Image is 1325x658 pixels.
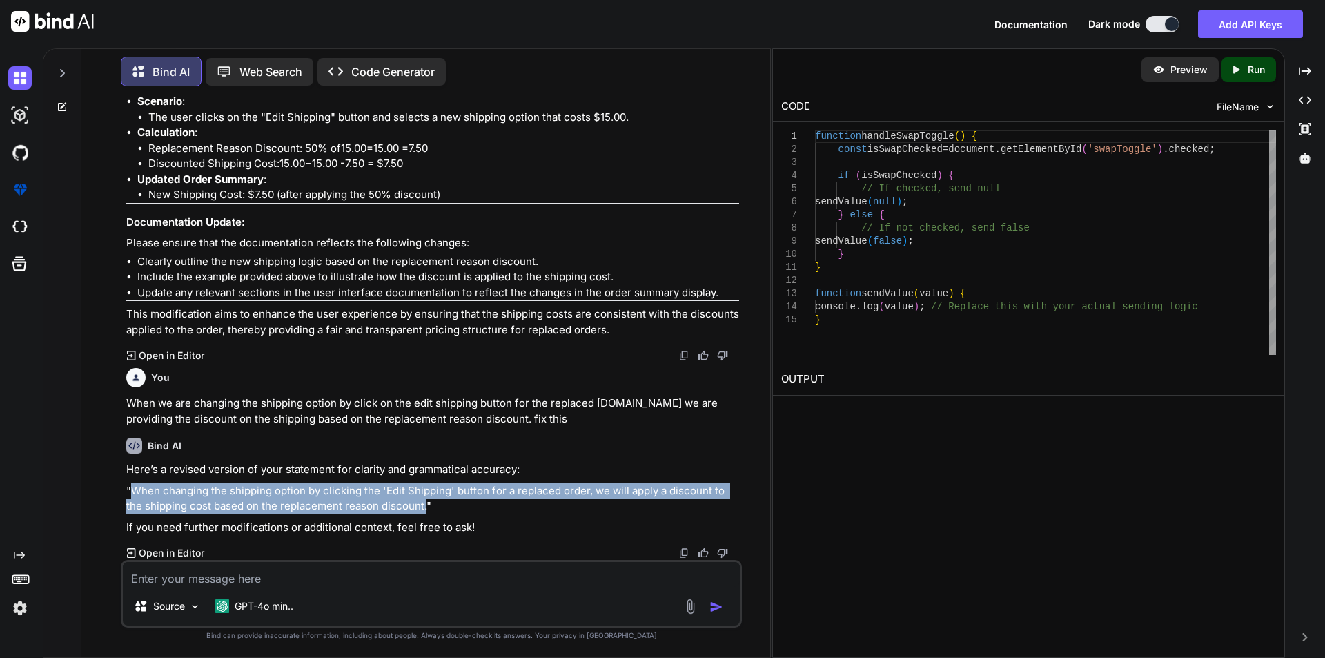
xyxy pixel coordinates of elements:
p: Please ensure that the documentation reflects the following changes: [126,235,739,251]
span: function [815,130,861,142]
span: sendValue [861,288,914,299]
span: getElementById [1001,144,1082,155]
h6: You [151,371,170,385]
span: Documentation [994,19,1068,30]
img: dislike [717,548,728,559]
span: ; [902,196,907,207]
span: // Replace this with your actual sending logic [931,301,1197,312]
span: ) [896,196,901,207]
p: : [137,125,739,141]
div: 7 [781,209,797,222]
span: // If not checked, send false [861,222,1030,233]
img: githubDark [8,141,32,164]
span: isSwapChecked [867,144,942,155]
div: 5 [781,182,797,195]
span: ) [936,170,942,181]
p: "When changing the shipping option by clicking the 'Edit Shipping' button for a replaced order, w... [126,483,739,514]
h2: OUTPUT [773,363,1284,396]
span: } [838,249,843,260]
img: cloudideIcon [8,215,32,239]
p: : [137,172,739,188]
div: 10 [781,248,797,261]
img: copy [678,350,689,361]
span: ( [879,301,884,312]
span: ) [1157,144,1162,155]
li: New Shipping Cost: $7.50 (after applying the 50% discount) [148,187,739,203]
p: Bind can provide inaccurate information, including about people. Always double-check its answers.... [121,630,742,641]
button: Documentation [994,17,1068,32]
p: Open in Editor [139,349,204,362]
img: Pick Models [189,601,201,612]
img: like [698,350,709,361]
p: Here’s a revised version of your statement for clarity and grammatical accuracy: [126,462,739,478]
span: } [815,314,821,325]
mn: 15.00 [279,157,305,170]
img: copy [678,548,689,559]
span: ( [913,288,919,299]
div: 9 [781,235,797,248]
li: Discounted Shipping Cost: 7.50 = $7.50 [148,156,739,172]
span: ( [1081,144,1087,155]
strong: Scenario [137,95,182,108]
span: = [942,144,948,155]
span: . [855,301,861,312]
span: checked [1168,144,1209,155]
span: sendValue [815,235,867,246]
span: else [850,209,873,220]
img: GPT-4o mini [215,599,229,613]
span: ( [867,235,872,246]
mo: = [366,142,373,155]
h6: Bind AI [148,439,181,453]
div: 1 [781,130,797,143]
span: sendValue [815,196,867,207]
span: . [994,144,1000,155]
span: function [815,288,861,299]
strong: Calculation [137,126,195,139]
span: ( [954,130,959,142]
li: Include the example provided above to illustrate how the discount is applied to the shipping cost. [137,269,739,285]
mn: 15.00 [341,142,366,155]
div: 4 [781,169,797,182]
span: { [879,209,884,220]
span: . [1163,144,1168,155]
div: 13 [781,287,797,300]
div: 11 [781,261,797,274]
annotation: 15.00 = [373,142,409,155]
span: 'swapToggle' [1088,144,1157,155]
span: if [838,170,850,181]
img: premium [8,178,32,202]
div: 15 [781,313,797,327]
img: like [698,548,709,559]
li: Replacement Reason Discount: 50% of 7.50 [148,141,739,157]
p: This modification aims to enhance the user experience by ensuring that the shipping costs are con... [126,307,739,338]
span: isSwapChecked [861,170,936,181]
p: Web Search [239,64,302,80]
span: value [919,288,948,299]
span: ) [914,301,919,312]
p: Open in Editor [139,546,204,560]
strong: Updated Order Summary [137,173,264,186]
img: Bind AI [11,11,94,32]
span: ) [948,288,954,299]
div: 3 [781,156,797,169]
li: Update any relevant sections in the user interface documentation to reflect the changes in the or... [137,285,739,301]
div: 8 [781,222,797,235]
span: console [815,301,856,312]
img: settings [8,597,32,620]
span: ; [907,235,913,246]
p: GPT-4o min.. [235,599,293,613]
span: handleSwapToggle [861,130,954,142]
p: Run [1248,63,1265,77]
div: CODE [781,99,810,115]
img: icon [709,600,723,614]
div: 2 [781,143,797,156]
div: 14 [781,300,797,313]
span: { [972,130,977,142]
p: : [137,94,739,110]
span: value [884,301,913,312]
div: 6 [781,195,797,209]
span: { [948,170,954,181]
p: If you need further modifications or additional context, feel free to ask! [126,520,739,536]
span: Dark mode [1088,17,1140,31]
span: false [873,235,902,246]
